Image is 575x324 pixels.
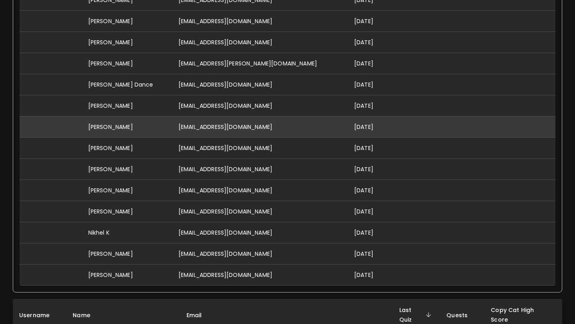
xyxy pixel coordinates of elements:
[348,11,405,32] td: [DATE]
[172,95,348,117] td: [EMAIL_ADDRESS][DOMAIN_NAME]
[348,32,405,53] td: [DATE]
[348,138,405,159] td: [DATE]
[82,11,172,32] td: [PERSON_NAME]
[82,74,172,95] td: [PERSON_NAME] Dance
[82,265,172,286] td: [PERSON_NAME]
[348,53,405,74] td: [DATE]
[82,138,172,159] td: [PERSON_NAME]
[348,180,405,201] td: [DATE]
[348,95,405,117] td: [DATE]
[348,243,405,265] td: [DATE]
[82,222,172,243] td: Nikhel K
[73,310,101,320] span: Name
[172,53,348,74] td: [EMAIL_ADDRESS][PERSON_NAME][DOMAIN_NAME]
[172,201,348,222] td: [EMAIL_ADDRESS][DOMAIN_NAME]
[82,243,172,265] td: [PERSON_NAME]
[82,32,172,53] td: [PERSON_NAME]
[82,159,172,180] td: [PERSON_NAME]
[82,201,172,222] td: [PERSON_NAME]
[19,310,60,320] span: Username
[82,117,172,138] td: [PERSON_NAME]
[348,159,405,180] td: [DATE]
[172,74,348,95] td: [EMAIL_ADDRESS][DOMAIN_NAME]
[172,180,348,201] td: [EMAIL_ADDRESS][DOMAIN_NAME]
[348,222,405,243] td: [DATE]
[82,95,172,117] td: [PERSON_NAME]
[172,117,348,138] td: [EMAIL_ADDRESS][DOMAIN_NAME]
[348,74,405,95] td: [DATE]
[348,117,405,138] td: [DATE]
[172,138,348,159] td: [EMAIL_ADDRESS][DOMAIN_NAME]
[172,11,348,32] td: [EMAIL_ADDRESS][DOMAIN_NAME]
[446,310,478,320] span: Quests
[186,310,212,320] span: Email
[172,32,348,53] td: [EMAIL_ADDRESS][DOMAIN_NAME]
[82,180,172,201] td: [PERSON_NAME]
[348,201,405,222] td: [DATE]
[82,53,172,74] td: [PERSON_NAME]
[348,265,405,286] td: [DATE]
[172,265,348,286] td: [EMAIL_ADDRESS][DOMAIN_NAME]
[172,243,348,265] td: [EMAIL_ADDRESS][DOMAIN_NAME]
[172,159,348,180] td: [EMAIL_ADDRESS][DOMAIN_NAME]
[172,222,348,243] td: [EMAIL_ADDRESS][DOMAIN_NAME]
